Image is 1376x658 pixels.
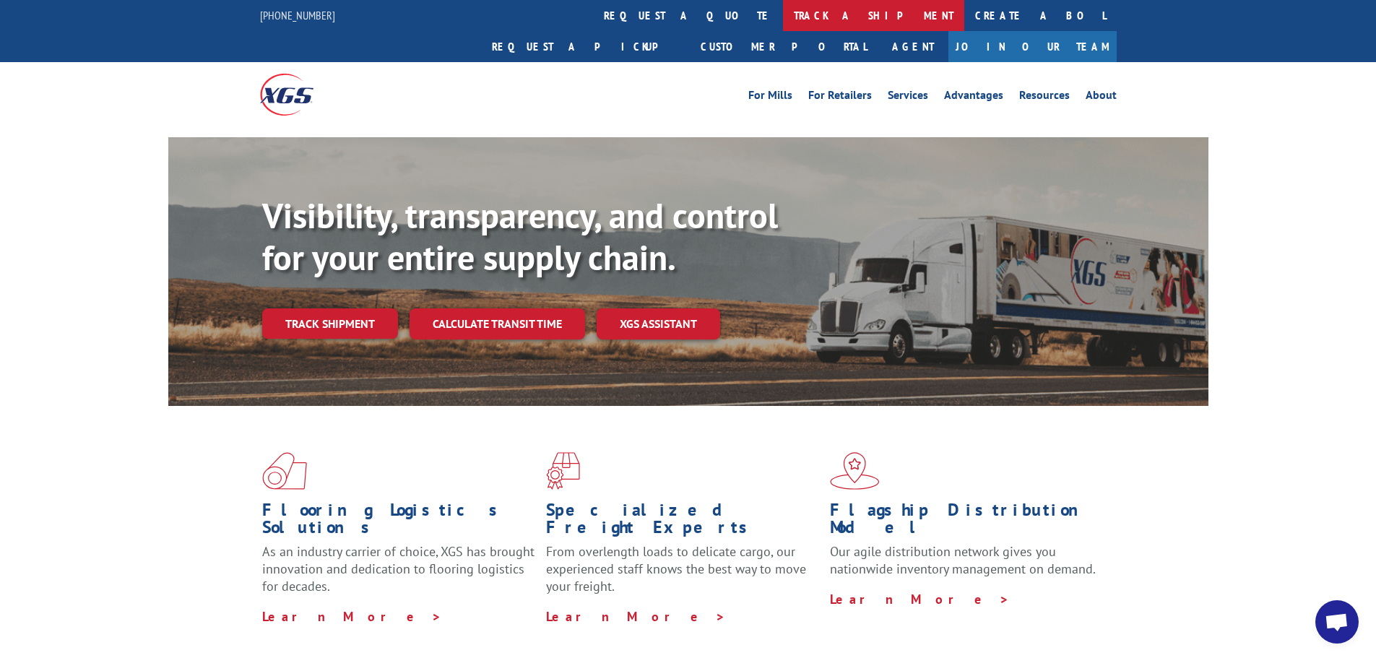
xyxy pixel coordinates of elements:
a: For Retailers [808,90,872,105]
a: Request a pickup [481,31,690,62]
b: Visibility, transparency, and control for your entire supply chain. [262,193,778,280]
a: Advantages [944,90,1003,105]
a: [PHONE_NUMBER] [260,8,335,22]
a: Learn More > [546,608,726,625]
p: From overlength loads to delicate cargo, our experienced staff knows the best way to move your fr... [546,543,819,607]
span: As an industry carrier of choice, XGS has brought innovation and dedication to flooring logistics... [262,543,535,594]
a: About [1086,90,1117,105]
img: xgs-icon-flagship-distribution-model-red [830,452,880,490]
h1: Specialized Freight Experts [546,501,819,543]
a: Learn More > [830,591,1010,607]
img: xgs-icon-focused-on-flooring-red [546,452,580,490]
a: For Mills [748,90,792,105]
a: Join Our Team [948,31,1117,62]
a: XGS ASSISTANT [597,308,720,339]
h1: Flooring Logistics Solutions [262,501,535,543]
h1: Flagship Distribution Model [830,501,1103,543]
span: Our agile distribution network gives you nationwide inventory management on demand. [830,543,1096,577]
a: Customer Portal [690,31,878,62]
a: Agent [878,31,948,62]
img: xgs-icon-total-supply-chain-intelligence-red [262,452,307,490]
a: Resources [1019,90,1070,105]
a: Calculate transit time [410,308,585,339]
a: Track shipment [262,308,398,339]
a: Services [888,90,928,105]
div: Open chat [1315,600,1359,644]
a: Learn More > [262,608,442,625]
